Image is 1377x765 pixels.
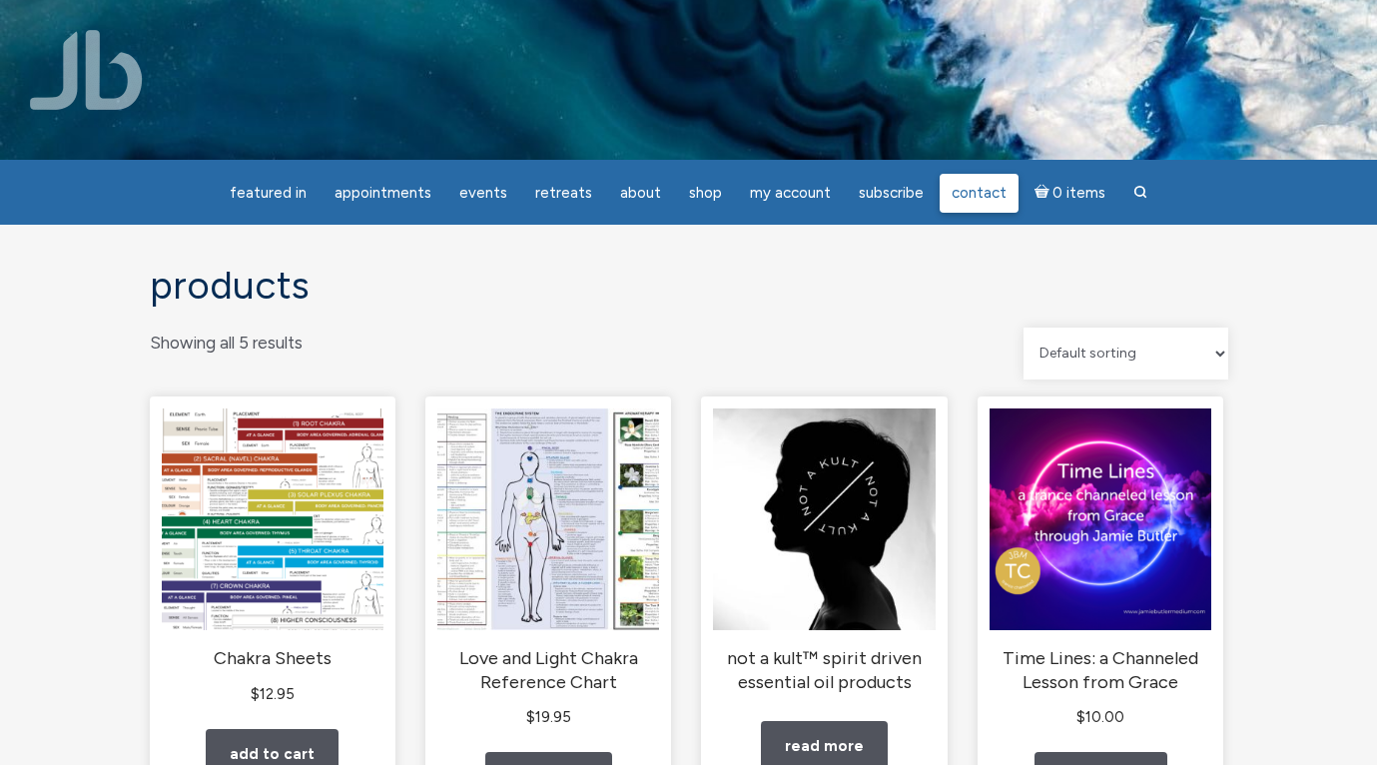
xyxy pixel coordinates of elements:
span: featured in [230,184,307,202]
img: Time Lines: a Channeled Lesson from Grace [990,408,1211,630]
a: Retreats [523,174,604,213]
a: Cart0 items [1023,172,1118,213]
a: About [608,174,673,213]
img: Love and Light Chakra Reference Chart [437,408,659,630]
span: My Account [750,184,831,202]
a: Time Lines: a Channeled Lesson from Grace $10.00 [990,408,1211,730]
h1: Products [150,265,1228,308]
a: Subscribe [847,174,936,213]
img: not a kult™ spirit driven essential oil products [713,408,935,630]
select: Shop order [1024,328,1228,380]
a: My Account [738,174,843,213]
a: Love and Light Chakra Reference Chart $19.95 [437,408,659,730]
i: Cart [1034,184,1053,202]
a: Shop [677,174,734,213]
span: Appointments [335,184,431,202]
span: Subscribe [859,184,924,202]
bdi: 12.95 [251,685,295,703]
img: Chakra Sheets [162,408,383,630]
span: 0 items [1052,186,1105,201]
p: Showing all 5 results [150,328,303,359]
span: Events [459,184,507,202]
h2: Love and Light Chakra Reference Chart [437,647,659,694]
span: Contact [952,184,1007,202]
h2: Chakra Sheets [162,647,383,671]
bdi: 10.00 [1076,708,1124,726]
img: Jamie Butler. The Everyday Medium [30,30,143,110]
span: Shop [689,184,722,202]
span: $ [526,708,535,726]
a: Chakra Sheets $12.95 [162,408,383,707]
h2: Time Lines: a Channeled Lesson from Grace [990,647,1211,694]
span: About [620,184,661,202]
span: Retreats [535,184,592,202]
h2: not a kult™ spirit driven essential oil products [713,647,935,694]
a: Events [447,174,519,213]
bdi: 19.95 [526,708,571,726]
a: not a kult™ spirit driven essential oil products [713,408,935,694]
a: featured in [218,174,319,213]
span: $ [1076,708,1085,726]
a: Contact [940,174,1019,213]
a: Appointments [323,174,443,213]
span: $ [251,685,260,703]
